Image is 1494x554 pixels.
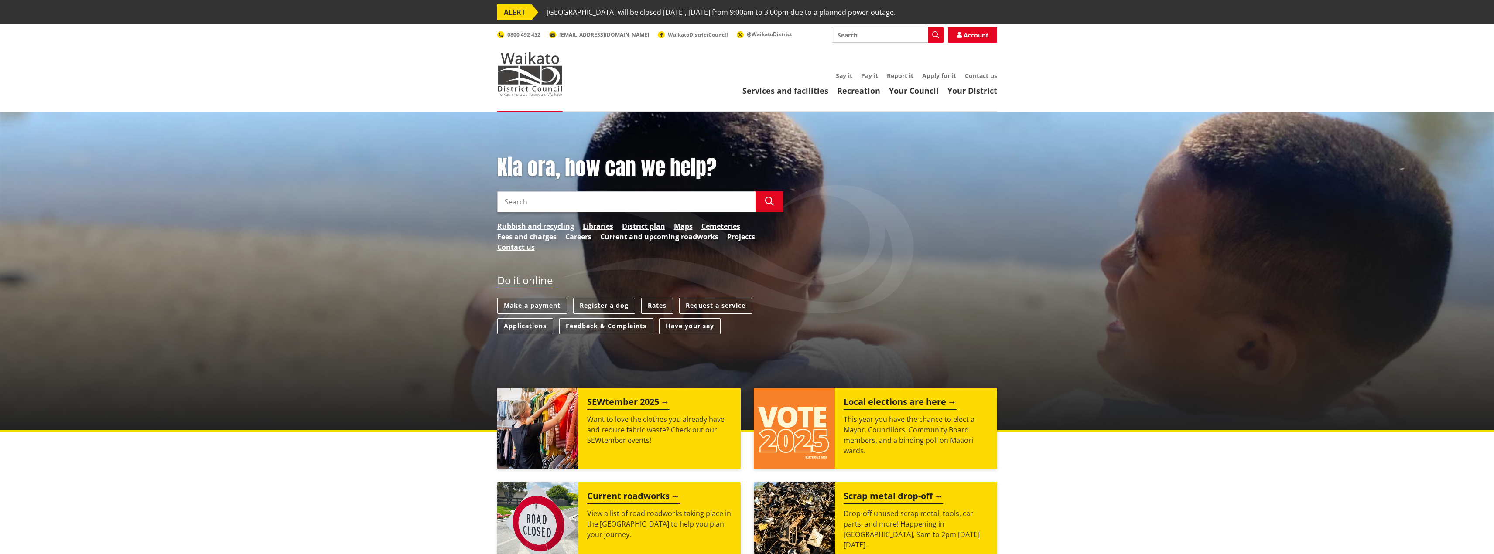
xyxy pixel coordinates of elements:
a: Cemeteries [701,221,740,231]
h2: Scrap metal drop-off [844,491,943,504]
a: Projects [727,231,755,242]
span: [GEOGRAPHIC_DATA] will be closed [DATE], [DATE] from 9:00am to 3:00pm due to a planned power outage. [547,4,896,20]
a: District plan [622,221,665,231]
h2: Current roadworks [587,491,680,504]
a: Say it [836,71,852,80]
img: Waikato District Council - Te Kaunihera aa Takiwaa o Waikato [497,52,563,96]
a: Recreation [837,85,880,96]
p: View a list of road roadworks taking place in the [GEOGRAPHIC_DATA] to help you plan your journey. [587,508,732,540]
a: Account [948,27,997,43]
a: [EMAIL_ADDRESS][DOMAIN_NAME] [549,31,649,38]
a: Pay it [861,71,878,80]
img: SEWtember [497,388,578,469]
a: Apply for it [922,71,956,80]
a: WaikatoDistrictCouncil [658,31,728,38]
h1: Kia ora, how can we help? [497,155,783,180]
h2: Local elections are here [844,397,957,410]
span: 0800 492 452 [507,31,540,38]
a: Rates [641,298,673,314]
a: Feedback & Complaints [559,318,653,334]
input: Search input [497,191,756,212]
a: Contact us [497,242,535,252]
h2: Do it online [497,274,553,289]
a: Services and facilities [742,85,828,96]
a: Local elections are here This year you have the chance to elect a Mayor, Councillors, Community B... [754,388,997,469]
a: Applications [497,318,553,334]
a: Contact us [965,71,997,80]
a: Have your say [659,318,721,334]
img: Vote 2025 [754,388,835,469]
a: SEWtember 2025 Want to love the clothes you already have and reduce fabric waste? Check out our S... [497,388,741,469]
a: @WaikatoDistrict [737,31,792,38]
a: 0800 492 452 [497,31,540,38]
a: Report it [887,71,913,80]
a: Maps [674,221,693,231]
a: Request a service [679,298,752,314]
a: Make a payment [497,298,567,314]
span: ALERT [497,4,532,20]
p: Drop-off unused scrap metal, tools, car parts, and more! Happening in [GEOGRAPHIC_DATA], 9am to 2... [844,508,988,550]
a: Libraries [583,221,613,231]
a: Your Council [889,85,939,96]
a: Your District [947,85,997,96]
p: This year you have the chance to elect a Mayor, Councillors, Community Board members, and a bindi... [844,414,988,456]
h2: SEWtember 2025 [587,397,670,410]
a: Register a dog [573,298,635,314]
span: WaikatoDistrictCouncil [668,31,728,38]
a: Rubbish and recycling [497,221,574,231]
a: Careers [565,231,591,242]
a: Current and upcoming roadworks [600,231,718,242]
input: Search input [832,27,944,43]
span: [EMAIL_ADDRESS][DOMAIN_NAME] [559,31,649,38]
a: Fees and charges [497,231,557,242]
p: Want to love the clothes you already have and reduce fabric waste? Check out our SEWtember events! [587,414,732,445]
span: @WaikatoDistrict [747,31,792,38]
